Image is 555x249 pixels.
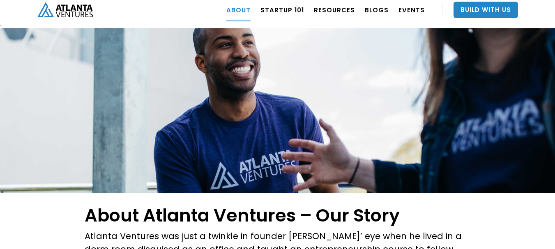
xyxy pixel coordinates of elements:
[85,205,471,226] h1: About Atlanta Ventures – Our Story
[454,2,518,18] a: Build With Us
